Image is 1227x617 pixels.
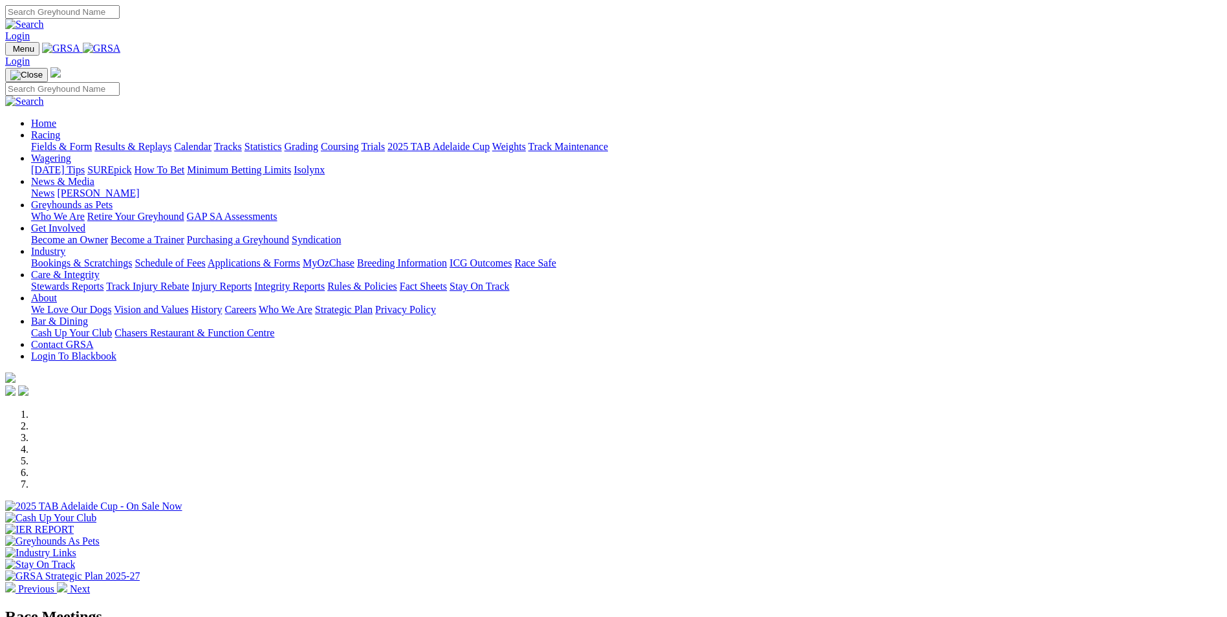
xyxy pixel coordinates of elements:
[5,30,30,41] a: Login
[114,327,274,338] a: Chasers Restaurant & Function Centre
[191,281,252,292] a: Injury Reports
[31,257,132,268] a: Bookings & Scratchings
[5,68,48,82] button: Toggle navigation
[31,281,1222,292] div: Care & Integrity
[450,281,509,292] a: Stay On Track
[31,153,71,164] a: Wagering
[31,304,111,315] a: We Love Our Dogs
[42,43,80,54] img: GRSA
[31,164,1222,176] div: Wagering
[18,583,54,594] span: Previous
[387,141,490,152] a: 2025 TAB Adelaide Cup
[31,327,112,338] a: Cash Up Your Club
[13,44,34,54] span: Menu
[31,176,94,187] a: News & Media
[10,70,43,80] img: Close
[31,211,1222,222] div: Greyhounds as Pets
[18,385,28,396] img: twitter.svg
[31,188,1222,199] div: News & Media
[5,82,120,96] input: Search
[31,351,116,362] a: Login To Blackbook
[208,257,300,268] a: Applications & Forms
[94,141,171,152] a: Results & Replays
[31,234,1222,246] div: Get Involved
[31,339,93,350] a: Contact GRSA
[31,281,103,292] a: Stewards Reports
[57,188,139,199] a: [PERSON_NAME]
[492,141,526,152] a: Weights
[5,512,96,524] img: Cash Up Your Club
[244,141,282,152] a: Statistics
[5,56,30,67] a: Login
[57,582,67,592] img: chevron-right-pager-white.svg
[321,141,359,152] a: Coursing
[174,141,212,152] a: Calendar
[400,281,447,292] a: Fact Sheets
[357,257,447,268] a: Breeding Information
[31,141,1222,153] div: Racing
[514,257,556,268] a: Race Safe
[361,141,385,152] a: Trials
[5,524,74,536] img: IER REPORT
[224,304,256,315] a: Careers
[187,234,289,245] a: Purchasing a Greyhound
[31,292,57,303] a: About
[292,234,341,245] a: Syndication
[31,327,1222,339] div: Bar & Dining
[106,281,189,292] a: Track Injury Rebate
[31,164,85,175] a: [DATE] Tips
[303,257,354,268] a: MyOzChase
[191,304,222,315] a: History
[87,164,131,175] a: SUREpick
[5,19,44,30] img: Search
[31,222,85,233] a: Get Involved
[5,5,120,19] input: Search
[5,570,140,582] img: GRSA Strategic Plan 2025-27
[375,304,436,315] a: Privacy Policy
[31,188,54,199] a: News
[135,257,205,268] a: Schedule of Fees
[214,141,242,152] a: Tracks
[114,304,188,315] a: Vision and Values
[187,164,291,175] a: Minimum Betting Limits
[285,141,318,152] a: Grading
[70,583,90,594] span: Next
[5,385,16,396] img: facebook.svg
[5,583,57,594] a: Previous
[294,164,325,175] a: Isolynx
[5,373,16,383] img: logo-grsa-white.png
[187,211,277,222] a: GAP SA Assessments
[259,304,312,315] a: Who We Are
[254,281,325,292] a: Integrity Reports
[111,234,184,245] a: Become a Trainer
[315,304,373,315] a: Strategic Plan
[31,246,65,257] a: Industry
[83,43,121,54] img: GRSA
[327,281,397,292] a: Rules & Policies
[5,501,182,512] img: 2025 TAB Adelaide Cup - On Sale Now
[528,141,608,152] a: Track Maintenance
[31,234,108,245] a: Become an Owner
[31,257,1222,269] div: Industry
[31,211,85,222] a: Who We Are
[5,536,100,547] img: Greyhounds As Pets
[87,211,184,222] a: Retire Your Greyhound
[450,257,512,268] a: ICG Outcomes
[50,67,61,78] img: logo-grsa-white.png
[57,583,90,594] a: Next
[5,42,39,56] button: Toggle navigation
[5,582,16,592] img: chevron-left-pager-white.svg
[31,199,113,210] a: Greyhounds as Pets
[135,164,185,175] a: How To Bet
[5,96,44,107] img: Search
[5,559,75,570] img: Stay On Track
[31,129,60,140] a: Racing
[31,304,1222,316] div: About
[31,118,56,129] a: Home
[31,141,92,152] a: Fields & Form
[31,269,100,280] a: Care & Integrity
[5,547,76,559] img: Industry Links
[31,316,88,327] a: Bar & Dining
